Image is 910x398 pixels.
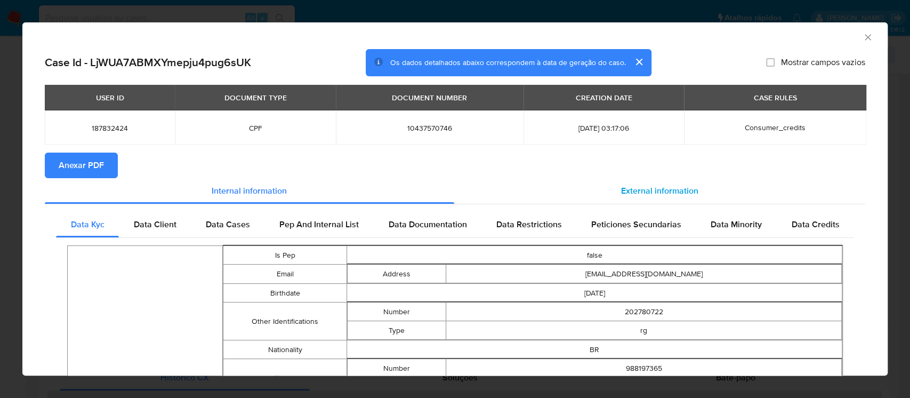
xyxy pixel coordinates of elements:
[390,57,626,68] span: Os dados detalhados abaixo correspondem à data de geração do caso.
[223,359,347,397] td: Phone
[218,89,293,107] div: DOCUMENT TYPE
[781,57,865,68] span: Mostrar campos vazios
[349,123,511,133] span: 10437570746
[347,340,842,359] td: BR
[348,359,446,378] td: Number
[134,218,176,230] span: Data Client
[59,154,104,177] span: Anexar PDF
[446,303,842,321] td: 202780722
[747,89,803,107] div: CASE RULES
[206,218,250,230] span: Data Cases
[22,22,888,376] div: closure-recommendation-modal
[347,246,842,265] td: false
[496,218,562,230] span: Data Restrictions
[626,49,651,75] button: cerrar
[348,321,446,340] td: Type
[58,123,162,133] span: 187832424
[45,55,251,69] h2: Case Id - LjWUA7ABMXYmepju4pug6sUK
[348,265,446,283] td: Address
[223,340,347,359] td: Nationality
[348,303,446,321] td: Number
[188,123,323,133] span: CPF
[45,153,118,178] button: Anexar PDF
[71,218,104,230] span: Data Kyc
[223,284,347,303] td: Birthdate
[223,303,347,340] td: Other Identifications
[45,178,865,204] div: Detailed info
[212,185,287,197] span: Internal information
[791,218,839,230] span: Data Credits
[279,218,359,230] span: Pep And Internal List
[745,122,806,133] span: Consumer_credits
[863,32,872,42] button: Fechar a janela
[223,246,347,265] td: Is Pep
[385,89,473,107] div: DOCUMENT NUMBER
[347,284,842,303] td: [DATE]
[223,265,347,284] td: Email
[56,212,854,237] div: Detailed internal info
[569,89,638,107] div: CREATION DATE
[388,218,466,230] span: Data Documentation
[591,218,681,230] span: Peticiones Secundarias
[621,185,698,197] span: External information
[711,218,762,230] span: Data Minority
[446,359,842,378] td: 988197365
[536,123,671,133] span: [DATE] 03:17:06
[446,321,842,340] td: rg
[90,89,131,107] div: USER ID
[446,265,842,283] td: [EMAIL_ADDRESS][DOMAIN_NAME]
[766,58,775,67] input: Mostrar campos vazios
